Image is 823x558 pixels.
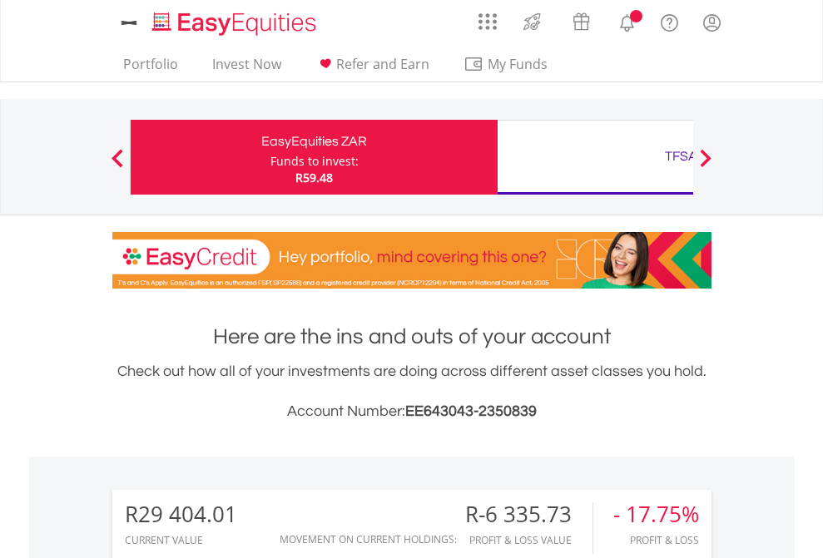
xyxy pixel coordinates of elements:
div: Check out how all of your investments are doing across different asset classes you hold. [112,360,711,423]
span: EE643043-2350839 [405,403,537,419]
a: Home page [146,4,323,37]
a: My Profile [691,4,733,41]
a: AppsGrid [468,4,508,31]
div: R-6 335.73 [465,502,592,526]
img: grid-menu-icon.svg [478,12,497,31]
div: Funds to invest: [270,153,359,170]
div: - 17.75% [613,502,699,526]
button: Next [689,157,722,174]
span: R59.48 [295,170,333,185]
img: vouchers-v2.svg [568,8,595,35]
div: EasyEquities ZAR [141,130,488,153]
div: Profit & Loss [613,535,699,546]
div: CURRENT VALUE [125,535,237,546]
a: Invest Now [206,56,288,81]
img: thrive-v2.svg [518,8,546,35]
a: FAQ's and Support [648,4,691,37]
span: Refer and Earn [336,55,429,73]
div: R29 404.01 [125,502,237,526]
button: Previous [101,157,134,174]
a: Notifications [606,4,648,37]
span: My Funds [464,53,573,75]
h3: Account Number: [112,400,711,423]
img: EasyCredit Promotion Banner [112,232,711,289]
h1: Here are the ins and outs of your account [112,322,711,352]
img: EasyEquities_Logo.png [149,10,323,37]
div: Movement on Current Holdings: [280,534,457,545]
div: Profit & Loss Value [465,535,592,546]
a: Portfolio [117,56,185,81]
a: Vouchers [557,4,606,35]
a: Refer and Earn [309,56,436,81]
